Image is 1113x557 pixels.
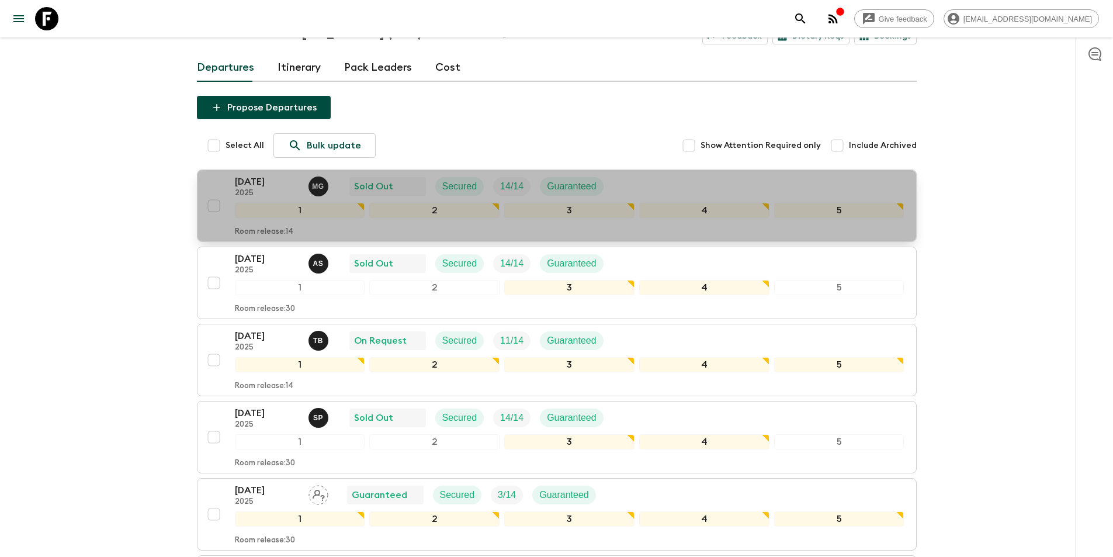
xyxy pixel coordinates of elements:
button: SP [308,408,331,428]
p: 2025 [235,189,299,198]
button: TB [308,331,331,351]
p: [DATE] [235,329,299,343]
p: Secured [442,257,477,271]
div: Secured [433,486,482,504]
a: Cost [435,54,460,82]
p: Room release: 14 [235,382,293,391]
button: [DATE]2025Mariam GabichvadzeSold OutSecuredTrip FillGuaranteed12345Room release:14 [197,169,917,242]
p: Secured [442,334,477,348]
button: menu [7,7,30,30]
p: Guaranteed [547,334,597,348]
span: Ana Sikharulidze [308,257,331,267]
div: Trip Fill [493,177,531,196]
p: Bulk update [307,139,361,153]
p: Guaranteed [352,488,407,502]
div: 3 [504,203,634,218]
div: 5 [774,357,904,372]
div: 3 [504,357,634,372]
div: 3 [504,434,634,449]
p: [DATE] [235,483,299,497]
p: S P [313,413,323,423]
div: [EMAIL_ADDRESS][DOMAIN_NAME] [944,9,1099,28]
p: Secured [442,411,477,425]
p: Guaranteed [547,257,597,271]
div: Trip Fill [493,254,531,273]
button: Propose Departures [197,96,331,119]
p: Sold Out [354,411,393,425]
p: [DATE] [235,252,299,266]
p: T B [313,336,323,345]
div: 5 [774,280,904,295]
span: Include Archived [849,140,917,151]
p: 14 / 14 [500,411,523,425]
span: Select All [226,140,264,151]
a: Bulk update [273,133,376,158]
p: [DATE] [235,406,299,420]
p: Sold Out [354,179,393,193]
button: [DATE]2025Ana SikharulidzeSold OutSecuredTrip FillGuaranteed12345Room release:30 [197,247,917,319]
div: 4 [639,434,769,449]
p: Guaranteed [547,179,597,193]
div: Secured [435,177,484,196]
div: 4 [639,203,769,218]
p: 2025 [235,420,299,430]
span: Sophie Pruidze [308,411,331,421]
div: 4 [639,511,769,527]
p: Room release: 30 [235,305,295,314]
div: Secured [435,331,484,350]
a: Pack Leaders [344,54,412,82]
p: Room release: 14 [235,227,293,237]
div: 3 [504,280,634,295]
p: 2025 [235,497,299,507]
p: Guaranteed [547,411,597,425]
div: 1 [235,203,365,218]
button: AS [308,254,331,274]
p: Secured [442,179,477,193]
button: search adventures [789,7,812,30]
div: 5 [774,511,904,527]
div: Trip Fill [493,409,531,427]
p: Sold Out [354,257,393,271]
div: 2 [369,357,500,372]
span: Show Attention Required only [701,140,821,151]
div: 4 [639,357,769,372]
p: [DATE] [235,175,299,189]
p: 2025 [235,343,299,352]
button: [DATE]2025Sophie PruidzeSold OutSecuredTrip FillGuaranteed12345Room release:30 [197,401,917,473]
span: Mariam Gabichvadze [308,180,331,189]
p: Room release: 30 [235,536,295,545]
p: 14 / 14 [500,179,523,193]
p: On Request [354,334,407,348]
span: [EMAIL_ADDRESS][DOMAIN_NAME] [957,15,1098,23]
p: A S [313,259,324,268]
p: Room release: 30 [235,459,295,468]
div: 2 [369,434,500,449]
div: 2 [369,511,500,527]
div: 3 [504,511,634,527]
span: Assign pack leader [308,489,328,498]
div: 5 [774,434,904,449]
div: 1 [235,357,365,372]
div: Trip Fill [491,486,523,504]
p: 2025 [235,266,299,275]
button: MG [308,177,331,196]
span: Tamar Bulbulashvili [308,334,331,344]
a: Give feedback [854,9,934,28]
div: 4 [639,280,769,295]
p: M G [312,182,324,191]
a: Itinerary [278,54,321,82]
div: Trip Fill [493,331,531,350]
div: 2 [369,203,500,218]
p: Guaranteed [539,488,589,502]
div: Secured [435,254,484,273]
p: 11 / 14 [500,334,523,348]
span: Give feedback [872,15,934,23]
div: 1 [235,511,365,527]
div: 5 [774,203,904,218]
button: [DATE]2025Assign pack leaderGuaranteedSecuredTrip FillGuaranteed12345Room release:30 [197,478,917,551]
p: 3 / 14 [498,488,516,502]
div: 1 [235,434,365,449]
p: Secured [440,488,475,502]
div: Secured [435,409,484,427]
div: 2 [369,280,500,295]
